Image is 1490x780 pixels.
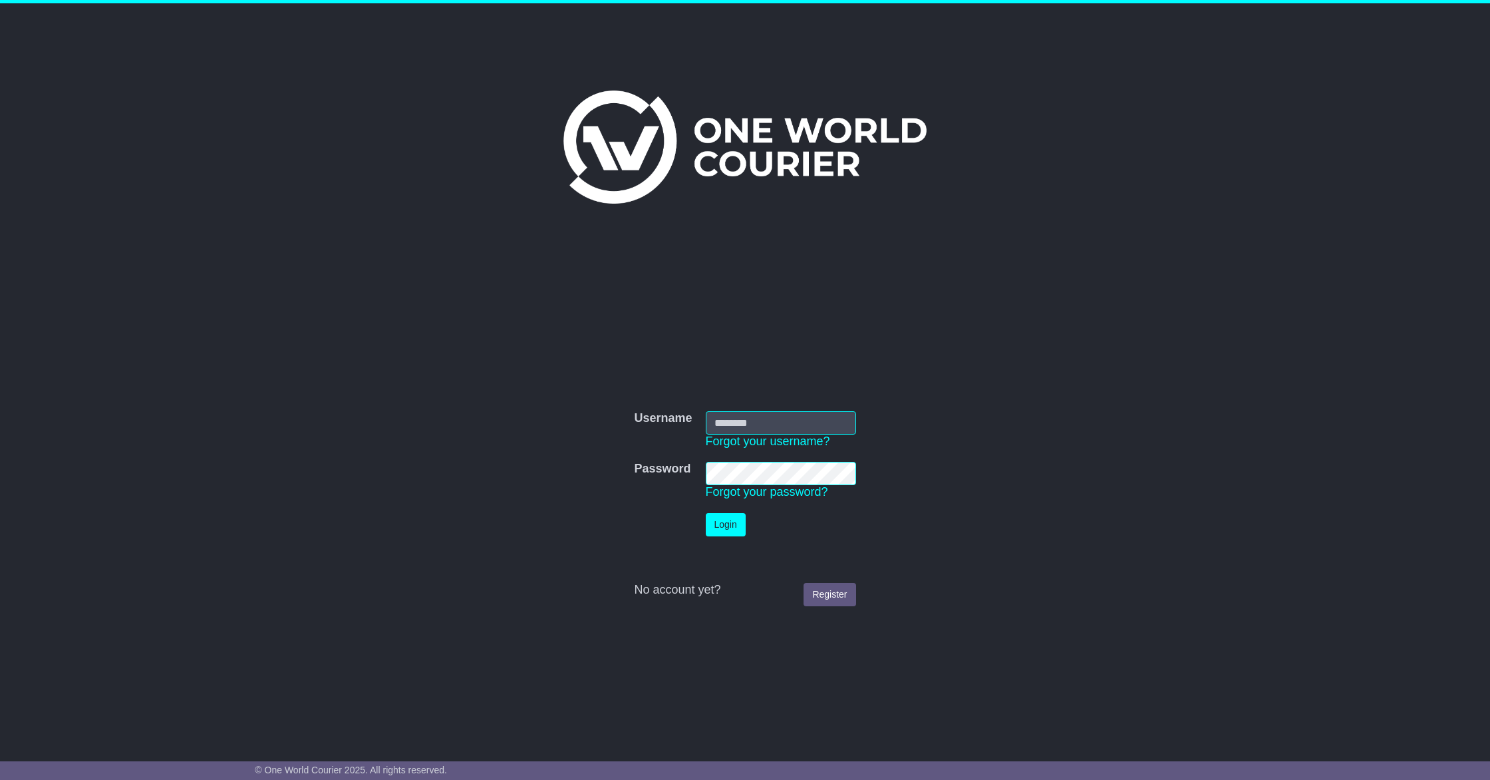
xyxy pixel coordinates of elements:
[634,583,855,598] div: No account yet?
[563,91,927,204] img: One World
[706,435,830,448] a: Forgot your username?
[634,411,692,426] label: Username
[706,513,746,536] button: Login
[804,583,855,606] a: Register
[634,462,690,477] label: Password
[255,765,447,775] span: © One World Courier 2025. All rights reserved.
[706,485,828,498] a: Forgot your password?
